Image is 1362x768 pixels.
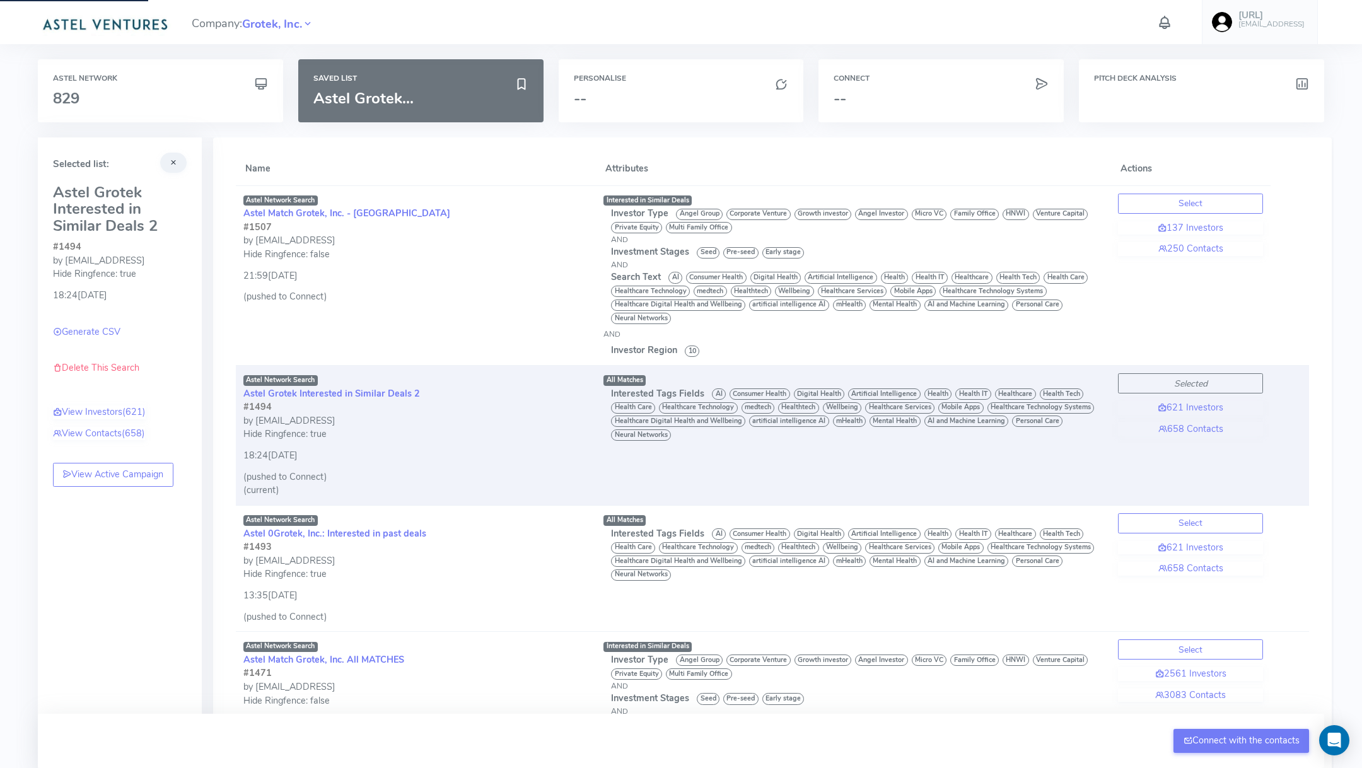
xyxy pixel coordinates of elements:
div: (pushed to Connect) [243,290,588,304]
span: Multi Family Office [666,668,732,680]
span: mHealth [833,416,866,427]
span: Micro VC [912,655,947,666]
span: Mental Health [870,416,921,427]
span: Health Care [611,402,655,414]
span: Digital Health [750,272,801,283]
button: Select [1118,194,1263,214]
span: Angel Group [676,209,723,220]
button: Select [1118,513,1263,533]
span: Healthcare [952,272,992,283]
span: (621) [122,405,146,418]
span: Consumer Health [730,388,790,400]
span: Private Equity [611,668,662,680]
span: Wellbeing [775,286,814,297]
span: -- [834,88,846,108]
img: user-image [1212,12,1232,32]
span: Astel Network Search [243,515,318,525]
span: Healthcare Technology [659,402,738,414]
span: Venture Capital [1033,655,1088,666]
span: Digital Health [794,528,845,540]
span: AI [712,388,726,400]
th: Name [236,153,596,185]
a: 658 Contacts [1118,422,1263,436]
span: Astel Network Search [243,642,318,652]
h5: Selected list: [53,159,187,170]
div: Hide Ringfence: false [243,694,588,708]
span: 10 [685,346,699,357]
a: Astel Match Grotek, Inc. - [GEOGRAPHIC_DATA] [243,207,450,219]
div: AND [611,259,1103,271]
h3: Astel Grotek Interested in Similar Deals 2 [53,184,187,234]
div: AND [603,329,1103,340]
span: Neural Networks [611,429,671,441]
div: Hide Ringfence: false [243,248,588,262]
span: Healthcare Technology [659,542,738,554]
a: 250 Contacts [1118,242,1263,256]
span: Mobile Apps [938,542,984,554]
span: Corporate Venture [726,209,791,220]
span: Grotek, Inc. [242,16,302,33]
span: Healthcare Technology Systems [987,402,1095,414]
span: Family Office [950,655,999,666]
span: Healthcare Services [818,286,887,297]
span: Investor Region [611,344,677,356]
a: 2561 Investors [1118,667,1263,681]
a: Astel 0Grotek, Inc.: Interested in past deals [243,527,426,540]
span: Health IT [912,272,948,283]
span: -- [574,88,586,108]
span: Family Office [950,209,999,220]
span: Astel Network Search [243,375,318,385]
span: Health IT [955,388,991,400]
div: 18:24[DATE] [243,441,588,463]
div: (current) [243,484,588,497]
span: Health [924,528,952,540]
a: Astel Match Grotek, Inc. All MATCHES [243,653,404,666]
div: 21:59[DATE] [243,262,588,283]
span: Mental Health [870,556,921,567]
span: Health Tech [996,272,1040,283]
span: Growth investor [794,209,852,220]
span: All Matches [607,515,643,525]
span: Artificial Intelligence [848,388,921,400]
span: Personal Care [1012,556,1062,567]
div: Hide Ringfence: true [53,267,187,281]
span: 829 [53,88,79,108]
div: #1493 [243,540,588,554]
span: Angel Investor [855,209,908,220]
span: Company: [192,11,313,33]
span: medtech [742,542,775,554]
span: Healthtech [731,286,772,297]
span: mHealth [833,556,866,567]
span: Corporate Venture [726,655,791,666]
span: Astel Grotek... [313,88,414,108]
button: Select [1118,639,1263,660]
a: 137 Investors [1118,221,1263,235]
span: AI and Machine Learning [924,300,1009,311]
span: Investor Type [611,653,668,666]
span: Health [924,388,952,400]
span: Growth investor [794,655,852,666]
div: Hide Ringfence: true [243,428,588,441]
span: Mental Health [870,300,921,311]
span: Neural Networks [611,313,671,324]
i: Selected [1174,378,1208,390]
div: #1471 [243,666,588,680]
span: Personal Care [1012,300,1062,311]
a: Grotek, Inc. [242,16,302,31]
a: Generate CSV [53,325,120,338]
span: Private Equity [611,222,662,233]
span: artificial intelligence AI [749,416,829,427]
span: AI [668,272,682,283]
span: medtech [694,286,727,297]
span: Wellbeing [823,542,862,554]
span: Digital Health [794,388,845,400]
span: HNWI [1003,209,1029,220]
a: 621 Investors [1118,401,1263,415]
div: 13:35[DATE] [243,581,588,603]
span: Angel Investor [855,655,908,666]
div: by [EMAIL_ADDRESS] [53,254,187,268]
div: (pushed to Connect) [243,470,588,484]
div: by [EMAIL_ADDRESS] [243,414,588,428]
span: Consumer Health [730,528,790,540]
span: Healthcare Services [865,542,934,554]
